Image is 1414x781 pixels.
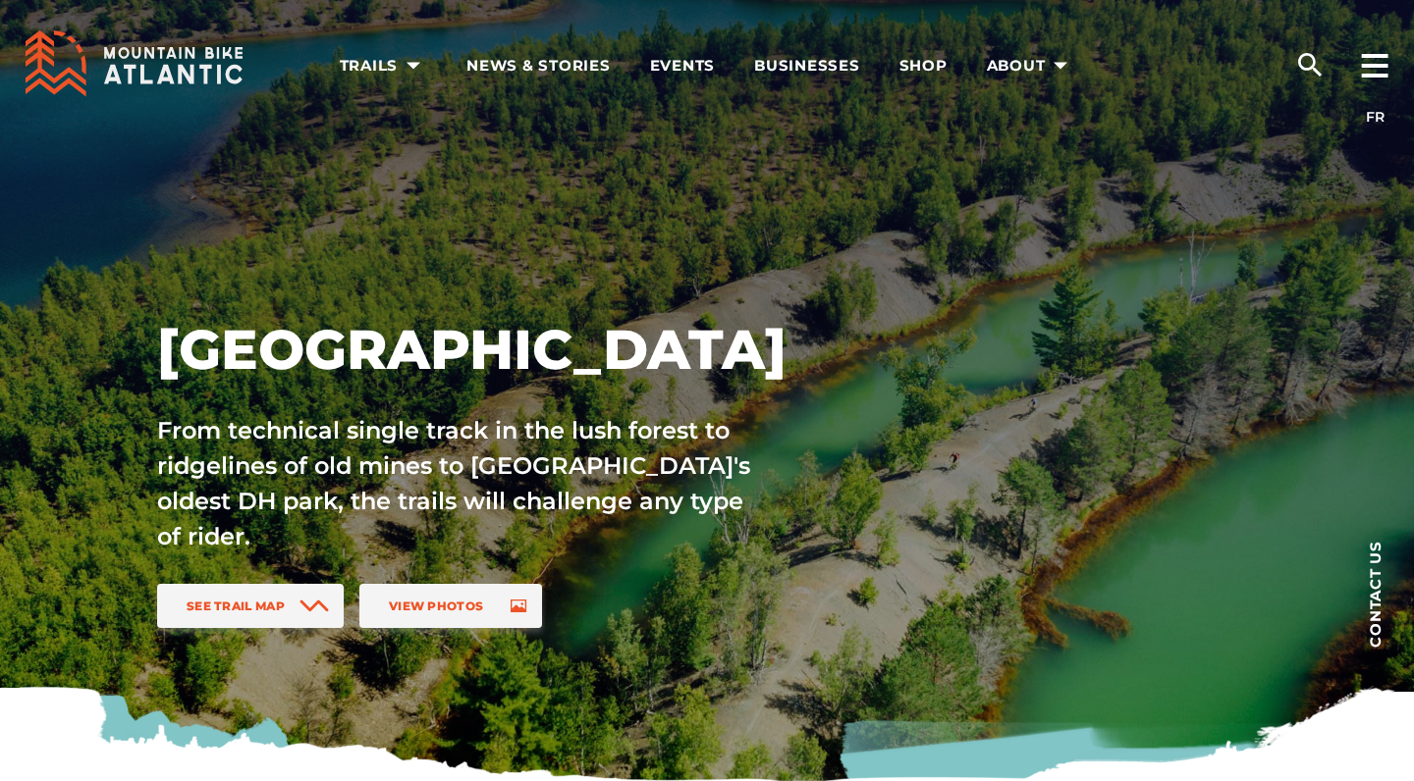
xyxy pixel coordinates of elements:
[187,599,285,613] span: See Trail Map
[754,56,860,76] span: Businesses
[389,599,483,613] span: View Photos
[1368,541,1383,648] span: Contact us
[157,315,884,384] h1: [GEOGRAPHIC_DATA]
[650,56,716,76] span: Events
[157,584,344,628] a: See Trail Map
[340,56,428,76] span: Trails
[466,56,611,76] span: News & Stories
[987,56,1075,76] span: About
[157,413,754,554] p: From technical single track in the lush forest to ridgelines of old mines to [GEOGRAPHIC_DATA]'s ...
[899,56,948,76] span: Shop
[359,584,542,628] a: View Photos
[1366,108,1385,126] a: FR
[1047,52,1074,79] ion-icon: arrow dropdown
[400,52,427,79] ion-icon: arrow dropdown
[1294,49,1326,80] ion-icon: search
[1335,510,1414,677] a: Contact us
